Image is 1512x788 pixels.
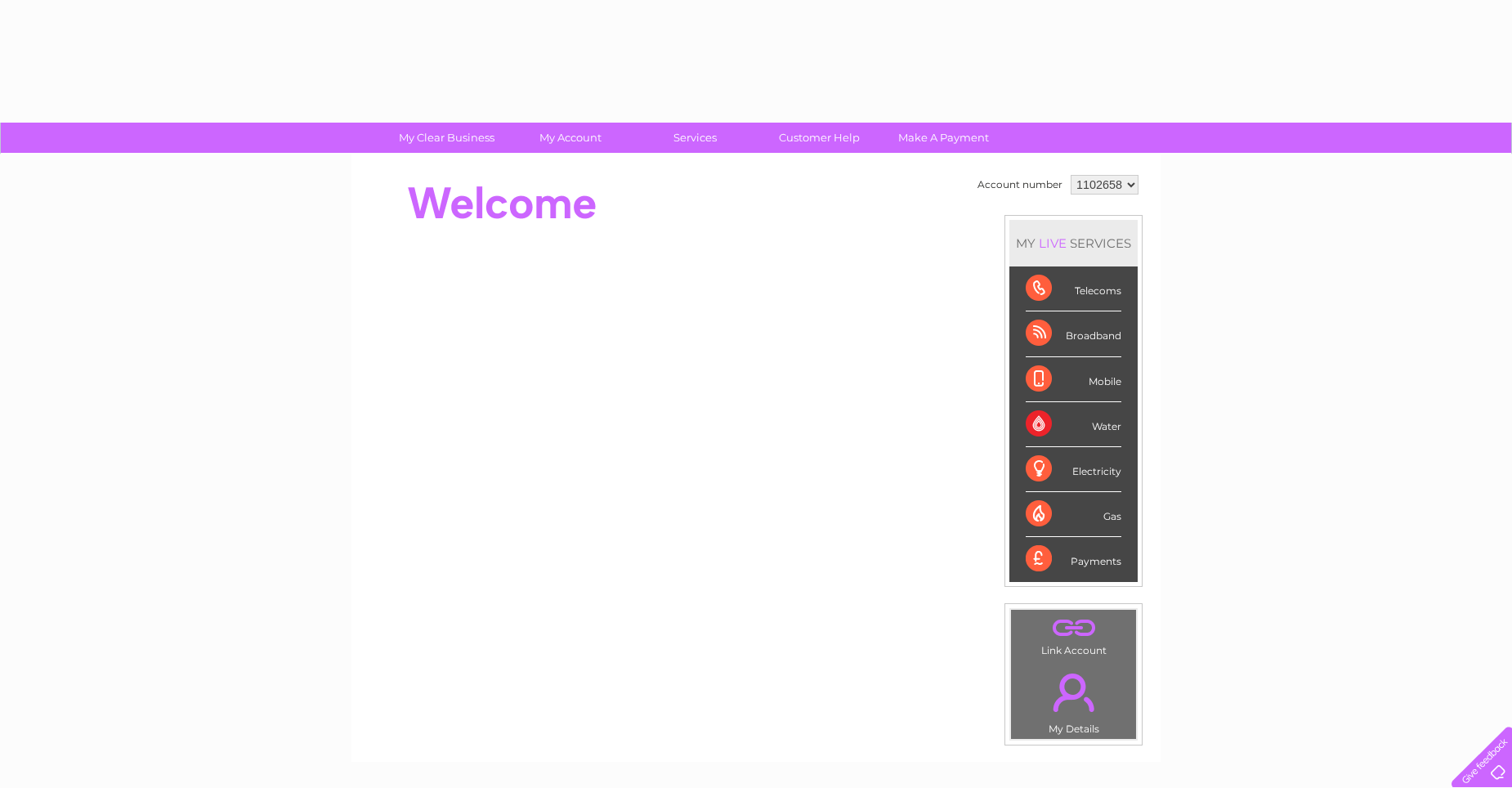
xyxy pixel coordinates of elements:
[628,123,763,153] a: Services
[1015,664,1132,721] a: .
[1015,614,1132,642] a: .
[1010,660,1137,740] td: My Details
[1036,235,1070,251] div: LIVE
[1026,492,1121,537] div: Gas
[1026,402,1121,447] div: Water
[1026,537,1121,581] div: Payments
[1010,609,1137,660] td: Link Account
[1009,220,1138,266] div: MY SERVICES
[752,123,887,153] a: Customer Help
[1026,311,1121,356] div: Broadband
[876,123,1011,153] a: Make A Payment
[503,123,638,153] a: My Account
[1026,266,1121,311] div: Telecoms
[379,123,514,153] a: My Clear Business
[1026,447,1121,492] div: Electricity
[1026,357,1121,402] div: Mobile
[973,171,1067,199] td: Account number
